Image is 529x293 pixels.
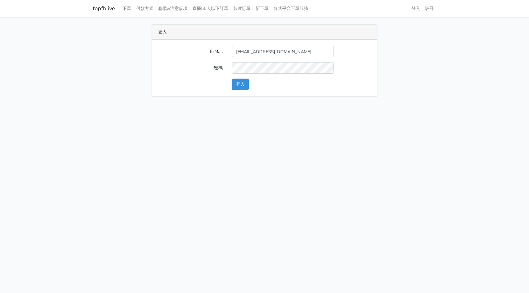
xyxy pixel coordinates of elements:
[253,2,271,15] a: 新下單
[152,25,377,40] div: 登入
[409,2,423,15] a: 登入
[156,2,190,15] a: 聯繫&注意事項
[231,2,253,15] a: 影片訂單
[423,2,436,15] a: 註冊
[190,2,231,15] a: 直播50人以下訂單
[93,2,115,15] a: topfblive
[232,79,249,90] button: 登入
[271,2,311,15] a: 各式平台下單服務
[153,62,227,74] label: 密碼
[120,2,134,15] a: 下單
[153,46,227,57] label: E-Mail
[134,2,156,15] a: 付款方式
